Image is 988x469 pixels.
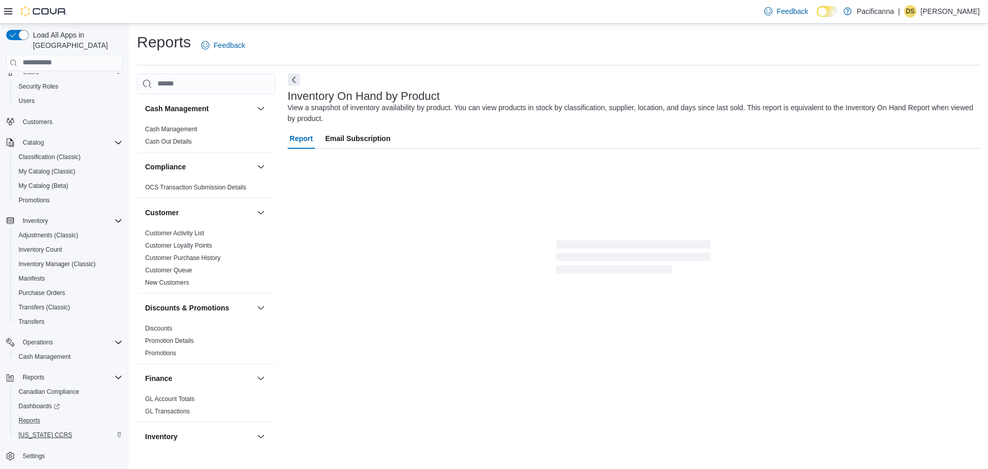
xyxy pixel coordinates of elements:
[10,94,127,108] button: Users
[145,373,253,384] button: Finance
[145,324,172,333] span: Discounts
[23,338,53,346] span: Operations
[145,408,190,415] a: GL Transactions
[19,388,79,396] span: Canadian Compliance
[10,428,127,442] button: [US_STATE] CCRS
[19,353,70,361] span: Cash Management
[898,5,900,18] p: |
[19,303,70,311] span: Transfers (Classic)
[2,214,127,228] button: Inventory
[137,32,191,53] h1: Reports
[19,371,48,384] button: Reports
[14,316,122,328] span: Transfers
[145,125,197,133] span: Cash Management
[19,336,57,349] button: Operations
[137,322,275,363] div: Discounts & Promotions
[19,371,122,384] span: Reports
[145,103,209,114] h3: Cash Management
[19,449,122,462] span: Settings
[137,227,275,293] div: Customer
[14,194,54,206] a: Promotions
[145,407,190,415] span: GL Transactions
[137,123,275,152] div: Cash Management
[137,181,275,198] div: Compliance
[255,372,267,385] button: Finance
[14,414,122,427] span: Reports
[19,167,76,176] span: My Catalog (Classic)
[2,370,127,385] button: Reports
[145,395,195,403] span: GL Account Totals
[145,183,246,192] span: OCS Transaction Submission Details
[197,35,249,56] a: Feedback
[145,279,189,287] span: New Customers
[145,325,172,332] a: Discounts
[10,271,127,286] button: Manifests
[14,151,85,163] a: Classification (Classic)
[14,272,49,285] a: Manifests
[19,115,122,128] span: Customers
[14,151,122,163] span: Classification (Classic)
[145,184,246,191] a: OCS Transaction Submission Details
[145,137,192,146] span: Cash Out Details
[29,30,122,50] span: Load All Apps in [GEOGRAPHIC_DATA]
[14,80,62,93] a: Security Roles
[145,207,253,218] button: Customer
[10,242,127,257] button: Inventory Count
[19,289,65,297] span: Purchase Orders
[19,215,122,227] span: Inventory
[14,244,66,256] a: Inventory Count
[14,429,76,441] a: [US_STATE] CCRS
[145,242,212,249] a: Customer Loyalty Points
[14,180,73,192] a: My Catalog (Beta)
[145,337,194,345] span: Promotion Details
[145,337,194,344] a: Promotion Details
[10,193,127,207] button: Promotions
[904,5,916,18] div: Darren Saunders
[19,231,78,239] span: Adjustments (Classic)
[10,399,127,413] a: Dashboards
[19,336,122,349] span: Operations
[145,395,195,403] a: GL Account Totals
[14,80,122,93] span: Security Roles
[290,128,313,149] span: Report
[2,135,127,150] button: Catalog
[14,301,122,314] span: Transfers (Classic)
[145,266,192,274] span: Customer Queue
[137,393,275,422] div: Finance
[145,303,253,313] button: Discounts & Promotions
[14,194,122,206] span: Promotions
[14,400,64,412] a: Dashboards
[19,274,45,283] span: Manifests
[19,431,72,439] span: [US_STATE] CCRS
[10,257,127,271] button: Inventory Manager (Classic)
[255,102,267,115] button: Cash Management
[10,150,127,164] button: Classification (Classic)
[14,258,122,270] span: Inventory Manager (Classic)
[145,431,253,442] button: Inventory
[817,6,838,17] input: Dark Mode
[2,114,127,129] button: Customers
[145,303,229,313] h3: Discounts & Promotions
[10,164,127,179] button: My Catalog (Classic)
[14,95,122,107] span: Users
[21,6,67,16] img: Cova
[14,165,80,178] a: My Catalog (Classic)
[255,430,267,443] button: Inventory
[19,215,52,227] button: Inventory
[760,1,812,22] a: Feedback
[145,207,179,218] h3: Customer
[255,302,267,314] button: Discounts & Promotions
[14,429,122,441] span: Washington CCRS
[10,350,127,364] button: Cash Management
[145,267,192,274] a: Customer Queue
[14,180,122,192] span: My Catalog (Beta)
[145,162,253,172] button: Compliance
[14,258,100,270] a: Inventory Manager (Classic)
[19,416,40,425] span: Reports
[145,254,221,262] a: Customer Purchase History
[14,229,122,241] span: Adjustments (Classic)
[255,161,267,173] button: Compliance
[23,138,44,147] span: Catalog
[14,244,122,256] span: Inventory Count
[14,316,48,328] a: Transfers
